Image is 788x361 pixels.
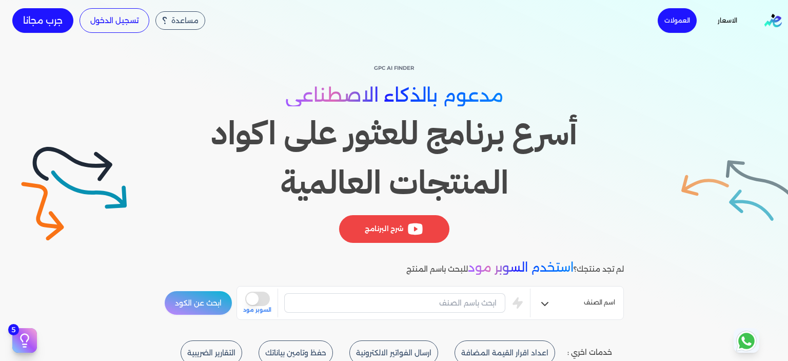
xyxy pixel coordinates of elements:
a: تسجيل الدخول [80,8,149,33]
p: لم تجد منتجك؟ للبحث باسم المنتج [406,261,624,276]
p: GPC AI Finder [164,62,624,75]
span: مساعدة [171,17,199,24]
input: ابحث باسم الصنف [284,293,505,313]
a: الاسعار [703,14,752,27]
span: 5 [8,324,19,335]
div: شرح البرنامج [339,215,449,243]
img: logo [764,14,782,27]
button: اسم الصنف [530,294,623,314]
button: 5 [12,328,37,353]
a: العمولات [658,8,697,33]
span: السوبر مود [243,306,271,314]
div: مساعدة [155,11,205,30]
button: ابحث عن الكود [164,291,232,315]
span: مدعوم بالذكاء الاصطناعي [285,84,503,106]
span: استخدم السوبر مود [468,260,574,275]
a: جرب مجانا [12,8,73,33]
p: خدمات اخري : [567,346,612,359]
span: اسم الصنف [584,298,615,310]
h1: أسرع برنامج للعثور على اكواد المنتجات العالمية [164,109,624,207]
